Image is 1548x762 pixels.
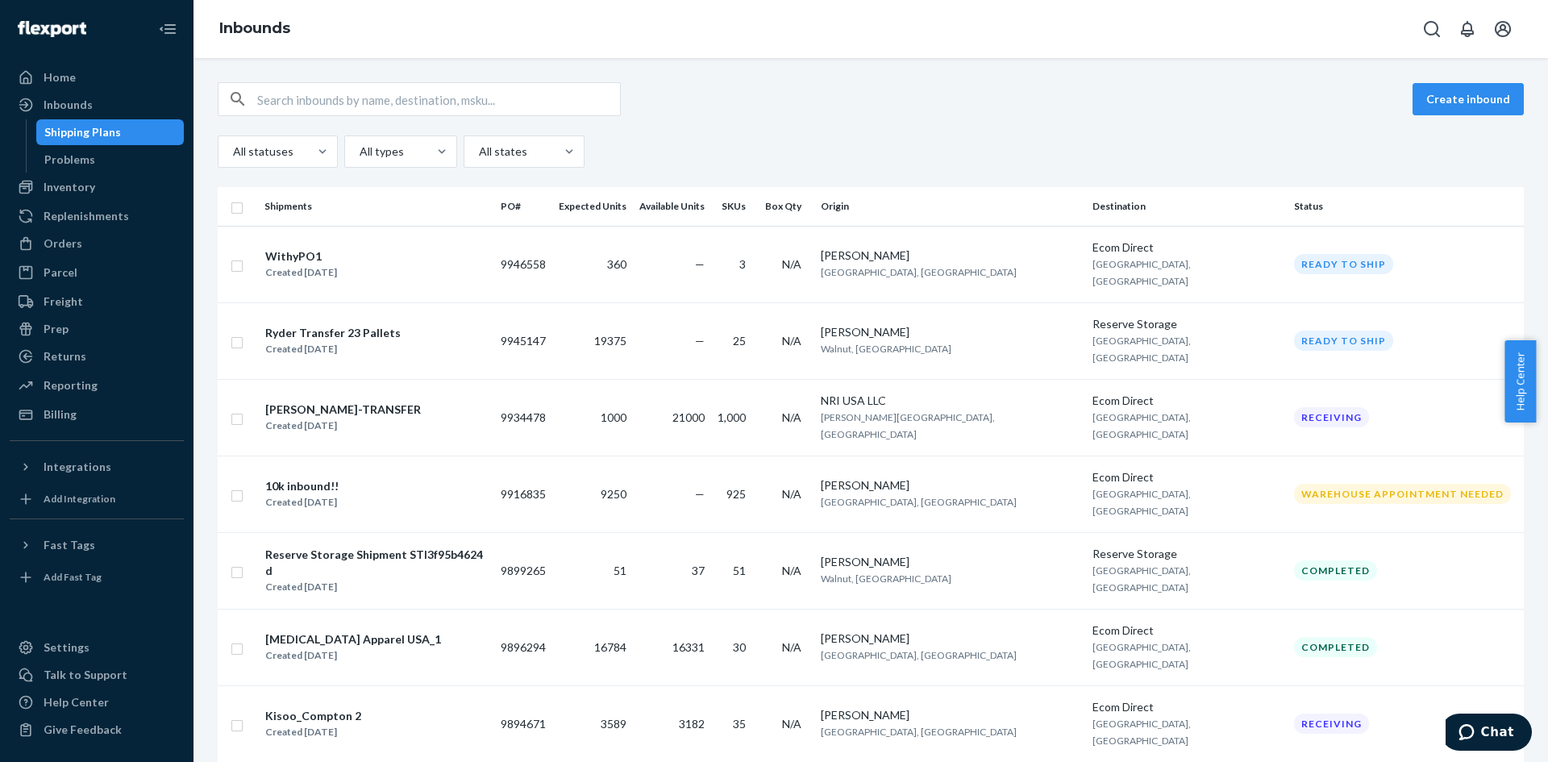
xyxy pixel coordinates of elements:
div: Help Center [44,694,109,710]
th: Destination [1086,187,1288,226]
div: NRI USA LLC [821,393,1080,409]
span: [GEOGRAPHIC_DATA], [GEOGRAPHIC_DATA] [1092,488,1191,517]
span: 35 [733,717,746,731]
div: Add Integration [44,492,115,506]
th: SKUs [711,187,759,226]
a: Billing [10,402,184,427]
div: Reporting [44,377,98,393]
div: Reserve Storage [1092,316,1281,332]
ol: breadcrumbs [206,6,303,52]
div: Created [DATE] [265,341,401,357]
input: All statuses [231,144,233,160]
div: Inbounds [44,97,93,113]
a: Inventory [10,174,184,200]
span: 3589 [601,717,626,731]
div: Ryder Transfer 23 Pallets [265,325,401,341]
button: Open Search Box [1416,13,1448,45]
span: N/A [782,257,801,271]
th: Origin [814,187,1086,226]
span: [GEOGRAPHIC_DATA], [GEOGRAPHIC_DATA] [821,266,1017,278]
button: Integrations [10,454,184,480]
button: Open account menu [1487,13,1519,45]
td: 9934478 [494,379,552,456]
td: 9896294 [494,609,552,685]
div: Created [DATE] [265,264,337,281]
td: 9945147 [494,302,552,379]
div: [MEDICAL_DATA] Apparel USA_1 [265,631,441,647]
div: Orders [44,235,82,252]
div: Fast Tags [44,537,95,553]
div: Reserve Storage [1092,546,1281,562]
span: N/A [782,487,801,501]
span: 19375 [594,334,626,348]
div: Talk to Support [44,667,127,683]
input: All states [477,144,479,160]
iframe: Opens a widget where you can chat to one of our agents [1446,714,1532,754]
input: Search inbounds by name, destination, msku... [257,83,620,115]
div: Parcel [44,264,77,281]
span: [GEOGRAPHIC_DATA], [GEOGRAPHIC_DATA] [1092,335,1191,364]
span: Walnut, [GEOGRAPHIC_DATA] [821,573,951,585]
div: Integrations [44,459,111,475]
a: Shipping Plans [36,119,185,145]
div: Billing [44,406,77,423]
div: [PERSON_NAME] [821,248,1080,264]
span: N/A [782,564,801,577]
a: Home [10,65,184,90]
button: Open notifications [1451,13,1483,45]
div: Home [44,69,76,85]
span: 37 [692,564,705,577]
div: Ready to ship [1294,254,1393,274]
span: 1,000 [718,410,746,424]
span: N/A [782,334,801,348]
span: — [695,334,705,348]
div: Created [DATE] [265,647,441,664]
a: Returns [10,344,184,369]
span: [GEOGRAPHIC_DATA], [GEOGRAPHIC_DATA] [1092,411,1191,440]
div: Created [DATE] [265,418,421,434]
a: Inbounds [219,19,290,37]
span: 3182 [679,717,705,731]
div: Returns [44,348,86,364]
span: N/A [782,717,801,731]
span: 16331 [672,640,705,654]
a: Inbounds [10,92,184,118]
td: 9916835 [494,456,552,532]
div: Problems [44,152,95,168]
span: 1000 [601,410,626,424]
div: Prep [44,321,69,337]
div: Ecom Direct [1092,469,1281,485]
span: N/A [782,410,801,424]
span: [GEOGRAPHIC_DATA], [GEOGRAPHIC_DATA] [821,649,1017,661]
span: 9250 [601,487,626,501]
span: Help Center [1504,340,1536,423]
a: Prep [10,316,184,342]
div: Shipping Plans [44,124,121,140]
div: Kisoo_Compton 2 [265,708,361,724]
div: [PERSON_NAME] [821,324,1080,340]
div: [PERSON_NAME] [821,707,1080,723]
span: 30 [733,640,746,654]
td: 9899265 [494,532,552,609]
button: Create inbound [1413,83,1524,115]
div: Ecom Direct [1092,699,1281,715]
div: Created [DATE] [265,724,361,740]
div: Created [DATE] [265,494,339,510]
span: Walnut, [GEOGRAPHIC_DATA] [821,343,951,355]
a: Add Integration [10,486,184,512]
td: 9946558 [494,226,552,302]
span: [GEOGRAPHIC_DATA], [GEOGRAPHIC_DATA] [1092,564,1191,593]
div: [PERSON_NAME] [821,554,1080,570]
span: [PERSON_NAME][GEOGRAPHIC_DATA], [GEOGRAPHIC_DATA] [821,411,995,440]
a: Freight [10,289,184,314]
button: Talk to Support [10,662,184,688]
a: Replenishments [10,203,184,229]
span: 360 [607,257,626,271]
a: Parcel [10,260,184,285]
span: 3 [739,257,746,271]
th: Shipments [258,187,494,226]
th: Expected Units [552,187,633,226]
div: [PERSON_NAME] [821,477,1080,493]
span: 51 [733,564,746,577]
